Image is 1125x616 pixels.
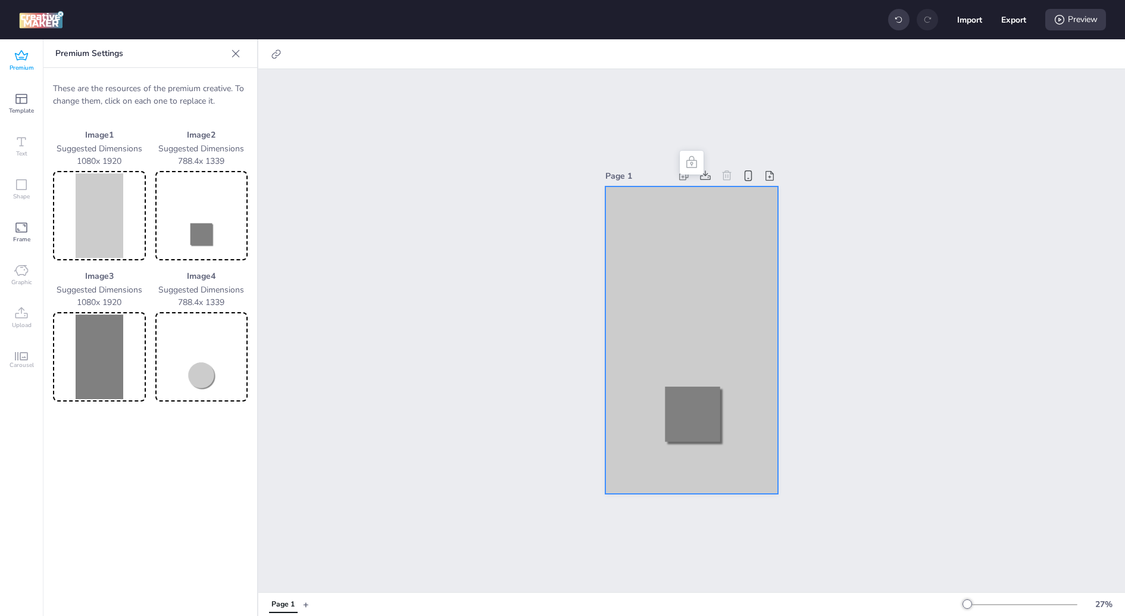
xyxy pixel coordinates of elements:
[53,284,146,296] p: Suggested Dimensions
[13,235,30,244] span: Frame
[155,296,248,309] p: 788.4 x 1339
[605,170,671,182] div: Page 1
[1089,598,1118,611] div: 27 %
[55,173,143,258] img: Preview
[10,63,34,73] span: Premium
[155,142,248,155] p: Suggested Dimensions
[155,270,248,282] p: Image 4
[155,155,248,167] p: 788.4 x 1339
[303,594,309,615] button: +
[10,360,34,370] span: Carousel
[53,129,146,141] p: Image 1
[13,192,30,201] span: Shape
[53,155,146,167] p: 1080 x 1920
[9,106,34,116] span: Template
[158,315,246,399] img: Preview
[271,599,295,610] div: Page 1
[155,284,248,296] p: Suggested Dimensions
[158,173,246,258] img: Preview
[53,296,146,309] p: 1080 x 1920
[19,11,64,29] img: logo Creative Maker
[53,270,146,282] p: Image 3
[16,149,27,158] span: Text
[55,315,143,399] img: Preview
[957,7,982,32] button: Import
[1001,7,1026,32] button: Export
[12,321,32,330] span: Upload
[53,82,248,107] p: These are the resources of the premium creative. To change them, click on each one to replace it.
[1045,9,1106,30] div: Preview
[263,594,303,615] div: Tabs
[53,142,146,155] p: Suggested Dimensions
[155,129,248,141] p: Image 2
[55,39,226,68] p: Premium Settings
[11,278,32,287] span: Graphic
